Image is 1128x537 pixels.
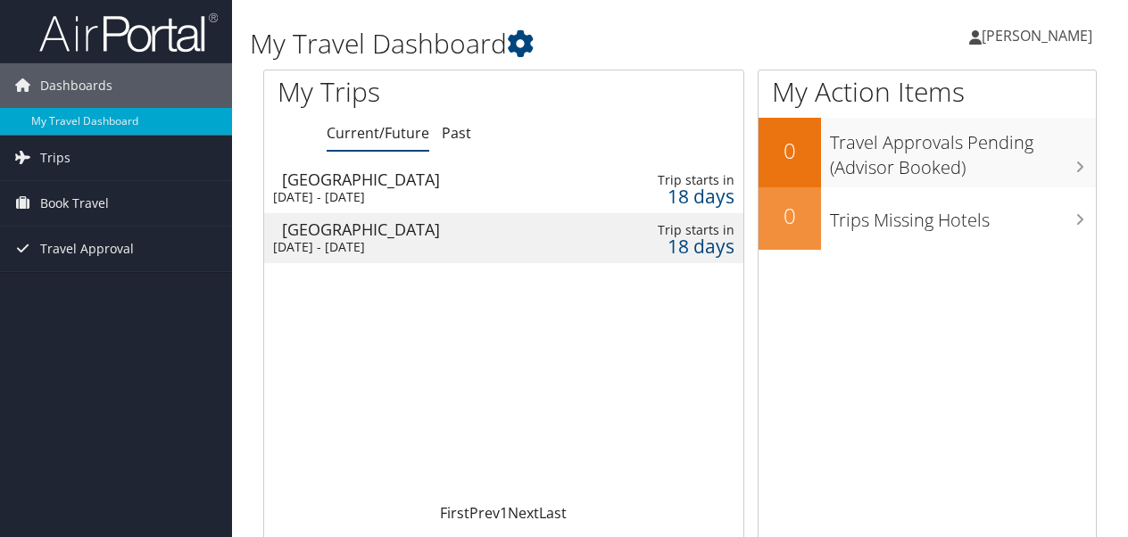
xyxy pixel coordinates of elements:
[40,181,109,226] span: Book Travel
[440,503,469,523] a: First
[830,199,1096,233] h3: Trips Missing Hotels
[982,26,1092,45] span: [PERSON_NAME]
[278,73,530,111] h1: My Trips
[273,239,568,255] div: [DATE] - [DATE]
[969,9,1110,62] a: [PERSON_NAME]
[273,189,568,205] div: [DATE] - [DATE]
[632,222,734,238] div: Trip starts in
[632,172,734,188] div: Trip starts in
[539,503,567,523] a: Last
[830,121,1096,180] h3: Travel Approvals Pending (Advisor Booked)
[327,123,429,143] a: Current/Future
[39,12,218,54] img: airportal-logo.png
[759,201,821,231] h2: 0
[40,227,134,271] span: Travel Approval
[759,187,1096,250] a: 0Trips Missing Hotels
[442,123,471,143] a: Past
[40,63,112,108] span: Dashboards
[282,221,577,237] div: [GEOGRAPHIC_DATA]
[759,73,1096,111] h1: My Action Items
[469,503,500,523] a: Prev
[250,25,824,62] h1: My Travel Dashboard
[759,118,1096,186] a: 0Travel Approvals Pending (Advisor Booked)
[40,136,70,180] span: Trips
[508,503,539,523] a: Next
[282,171,577,187] div: [GEOGRAPHIC_DATA]
[759,136,821,166] h2: 0
[632,188,734,204] div: 18 days
[632,238,734,254] div: 18 days
[500,503,508,523] a: 1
